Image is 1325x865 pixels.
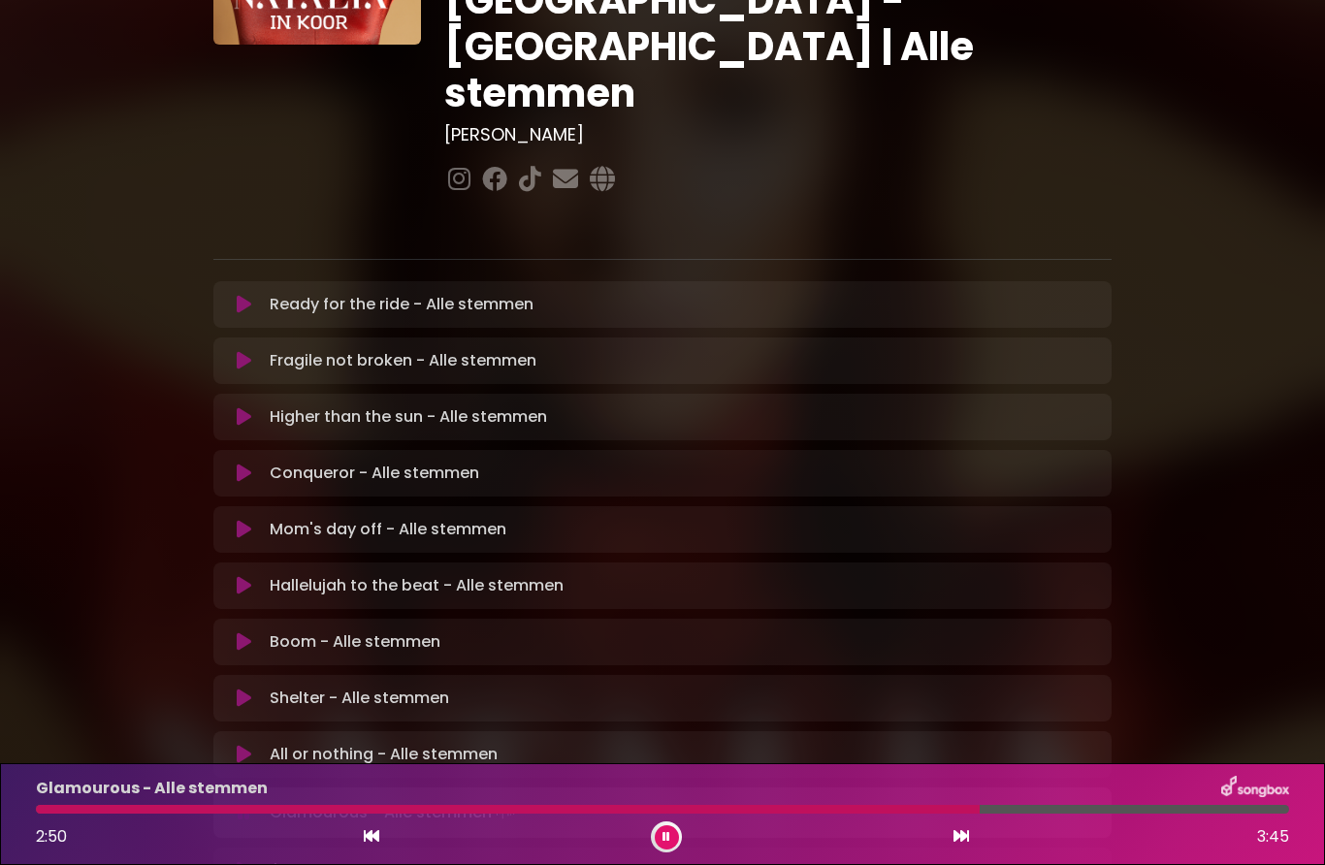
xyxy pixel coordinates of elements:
[36,777,268,800] p: Glamourous - Alle stemmen
[270,687,449,710] p: Shelter - Alle stemmen
[270,462,479,485] p: Conqueror - Alle stemmen
[1221,776,1289,801] img: songbox-logo-white.png
[270,293,533,316] p: Ready for the ride - Alle stemmen
[270,349,536,372] p: Fragile not broken - Alle stemmen
[270,405,547,429] p: Higher than the sun - Alle stemmen
[36,825,67,848] span: 2:50
[270,518,506,541] p: Mom's day off - Alle stemmen
[270,574,564,597] p: Hallelujah to the beat - Alle stemmen
[444,124,1113,145] h3: [PERSON_NAME]
[270,630,440,654] p: Boom - Alle stemmen
[1257,825,1289,849] span: 3:45
[270,743,498,766] p: All or nothing - Alle stemmen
